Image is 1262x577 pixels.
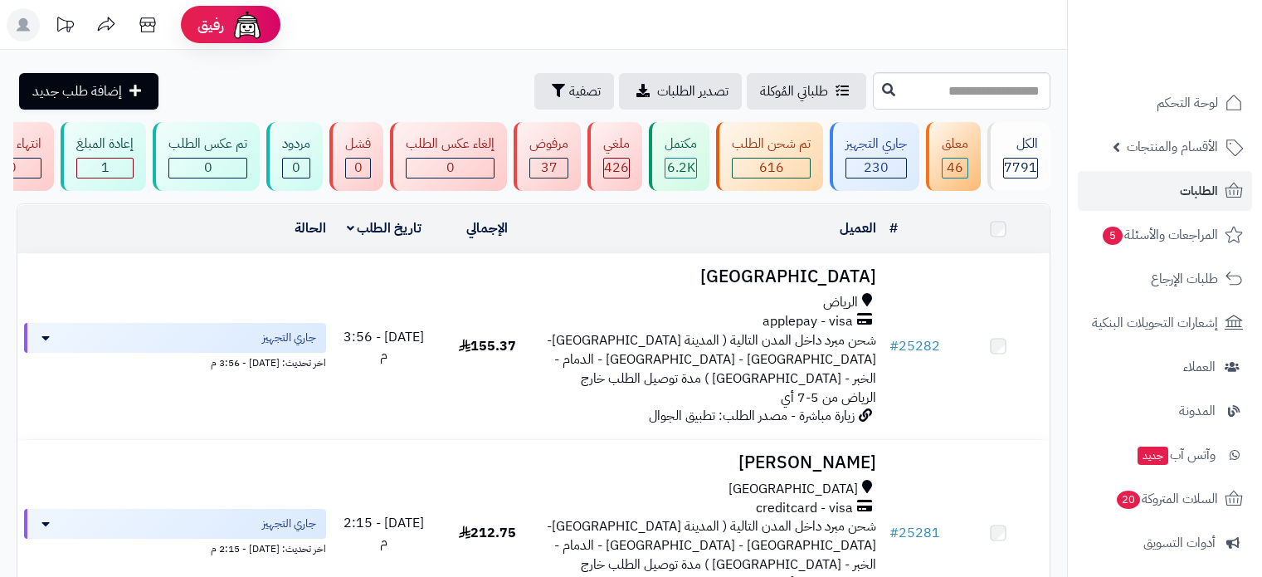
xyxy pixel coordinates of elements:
[169,159,246,178] div: 0
[1078,303,1252,343] a: إشعارات التحويلات البنكية
[1078,83,1252,123] a: لوحة التحكم
[168,134,247,154] div: تم عكس الطلب
[1004,158,1037,178] span: 7791
[889,336,899,356] span: #
[292,158,300,178] span: 0
[763,312,853,331] span: applepay - visa
[282,134,310,154] div: مردود
[649,406,855,426] span: زيارة مباشرة - مصدر الطلب: تطبيق الجوال
[76,134,134,154] div: إعادة المبلغ
[459,523,516,543] span: 212.75
[1179,399,1216,423] span: المدونة
[1117,491,1140,509] span: 20
[1078,171,1252,211] a: الطلبات
[732,134,811,154] div: تم شحن الطلب
[263,122,326,191] a: مردود 0
[347,218,422,238] a: تاريخ الطلب
[1180,179,1218,203] span: الطلبات
[1127,135,1218,159] span: الأقسام والمنتجات
[760,81,828,101] span: طلباتي المُوكلة
[889,336,940,356] a: #25282
[545,453,875,472] h3: [PERSON_NAME]
[1183,355,1216,379] span: العملاء
[1078,435,1252,475] a: وآتس آبجديد
[262,330,316,346] span: جاري التجهيز
[545,267,875,286] h3: [GEOGRAPHIC_DATA]
[149,122,263,191] a: تم عكس الطلب 0
[826,122,923,191] a: جاري التجهيز 230
[101,158,110,178] span: 1
[846,159,906,178] div: 230
[569,81,601,101] span: تصفية
[665,134,697,154] div: مكتمل
[1157,91,1218,115] span: لوحة التحكم
[24,539,326,556] div: اخر تحديث: [DATE] - 2:15 م
[759,158,784,178] span: 616
[1078,479,1252,519] a: السلات المتروكة20
[747,73,866,110] a: طلباتي المُوكلة
[889,523,940,543] a: #25281
[947,158,963,178] span: 46
[619,73,742,110] a: تصدير الطلبات
[32,81,122,101] span: إضافة طلب جديد
[1078,215,1252,255] a: المراجعات والأسئلة5
[529,134,568,154] div: مرفوض
[466,218,508,238] a: الإجمالي
[77,159,133,178] div: 1
[407,159,494,178] div: 0
[1078,259,1252,299] a: طلبات الإرجاع
[534,73,614,110] button: تصفية
[24,353,326,370] div: اخر تحديث: [DATE] - 3:56 م
[231,8,264,42] img: ai-face.png
[197,15,224,35] span: رفيق
[845,134,907,154] div: جاري التجهيز
[1078,523,1252,563] a: أدوات التسويق
[728,480,858,499] span: [GEOGRAPHIC_DATA]
[1101,223,1218,247] span: المراجعات والأسئلة
[510,122,584,191] a: مرفوض 37
[204,158,212,178] span: 0
[354,158,363,178] span: 0
[667,158,695,178] span: 6.2K
[646,122,713,191] a: مكتمل 6.2K
[326,122,387,191] a: فشل 0
[1151,267,1218,291] span: طلبات الإرجاع
[584,122,646,191] a: ملغي 426
[942,134,968,154] div: معلق
[923,122,984,191] a: معلق 46
[840,218,876,238] a: العميل
[541,158,558,178] span: 37
[756,499,853,518] span: creditcard - visa
[733,159,810,178] div: 616
[346,159,370,178] div: 0
[345,134,371,154] div: فشل
[344,513,424,552] span: [DATE] - 2:15 م
[665,159,696,178] div: 6248
[889,523,899,543] span: #
[603,134,630,154] div: ملغي
[1115,487,1218,511] span: السلات المتروكة
[446,158,455,178] span: 0
[604,158,629,178] span: 426
[984,122,1054,191] a: الكل7791
[943,159,967,178] div: 46
[1136,443,1216,467] span: وآتس آب
[657,81,728,101] span: تصدير الطلبات
[283,159,309,178] div: 0
[1078,391,1252,431] a: المدونة
[1103,227,1123,245] span: 5
[344,327,424,366] span: [DATE] - 3:56 م
[295,218,326,238] a: الحالة
[1138,447,1168,465] span: جديد
[713,122,826,191] a: تم شحن الطلب 616
[459,336,516,356] span: 155.37
[406,134,495,154] div: إلغاء عكس الطلب
[823,293,858,312] span: الرياض
[57,122,149,191] a: إعادة المبلغ 1
[530,159,568,178] div: 37
[1003,134,1038,154] div: الكل
[387,122,510,191] a: إلغاء عكس الطلب 0
[1078,347,1252,387] a: العملاء
[262,516,316,532] span: جاري التجهيز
